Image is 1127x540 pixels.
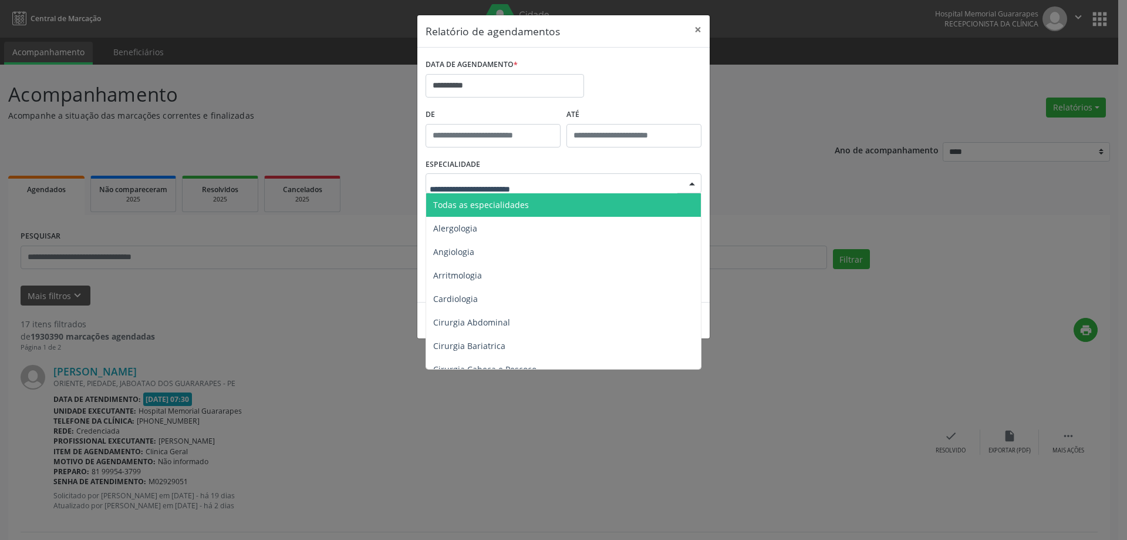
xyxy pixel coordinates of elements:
[426,24,560,39] h5: Relatório de agendamentos
[433,246,474,257] span: Angiologia
[433,364,536,375] span: Cirurgia Cabeça e Pescoço
[426,156,480,174] label: ESPECIALIDADE
[433,340,505,351] span: Cirurgia Bariatrica
[433,317,510,328] span: Cirurgia Abdominal
[426,56,518,74] label: DATA DE AGENDAMENTO
[426,106,561,124] label: De
[433,223,477,234] span: Alergologia
[433,293,478,304] span: Cardiologia
[686,15,710,44] button: Close
[433,199,529,210] span: Todas as especialidades
[433,270,482,281] span: Arritmologia
[566,106,701,124] label: ATÉ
